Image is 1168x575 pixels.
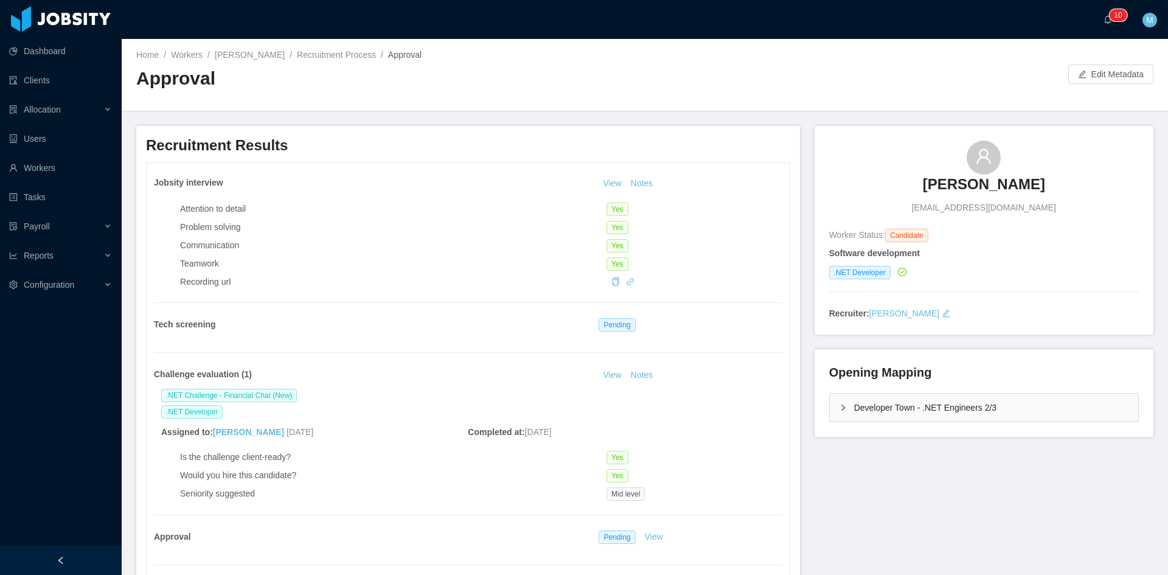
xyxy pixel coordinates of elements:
[9,185,112,209] a: icon: profileTasks
[912,201,1056,214] span: [EMAIL_ADDRESS][DOMAIN_NAME]
[9,251,18,260] i: icon: line-chart
[599,370,625,380] a: View
[24,251,54,260] span: Reports
[9,39,112,63] a: icon: pie-chartDashboard
[829,230,885,240] span: Worker Status:
[895,267,906,277] a: icon: check-circle
[626,277,634,287] a: icon: link
[641,532,667,542] a: View
[599,531,635,544] span: Pending
[1118,9,1122,21] p: 0
[525,427,552,437] span: [DATE]
[381,50,383,60] span: /
[146,136,790,155] h3: Recruitment Results
[607,239,628,253] span: Yes
[290,50,292,60] span: /
[287,427,313,437] span: [DATE]
[24,221,50,231] span: Payroll
[839,404,847,411] i: icon: right
[829,248,920,258] strong: Software development
[9,281,18,289] i: icon: setting
[829,308,869,318] strong: Recruiter:
[24,280,74,290] span: Configuration
[207,50,210,60] span: /
[607,487,645,501] span: Mid level
[468,427,524,437] strong: Completed at:
[180,221,607,234] div: Problem solving
[180,469,607,482] div: Would you hire this candidate?
[607,203,628,216] span: Yes
[180,276,607,288] div: Recording url
[829,266,891,279] span: .NET Developer
[24,105,61,114] span: Allocation
[626,277,634,286] i: icon: link
[154,369,252,379] strong: Challenge evaluation (1)
[1114,9,1118,21] p: 1
[9,156,112,180] a: icon: userWorkers
[830,394,1138,422] div: icon: rightDeveloper Town - .NET Engineers 2/3
[154,532,191,542] strong: Approval
[1104,15,1112,24] i: icon: bell
[607,469,628,483] span: Yes
[388,50,422,60] span: Approval
[1146,13,1153,27] span: M
[297,50,376,60] a: Recruitment Process
[154,319,216,329] strong: Tech screening
[154,178,223,187] strong: Jobsity interview
[607,451,628,464] span: Yes
[9,105,18,114] i: icon: solution
[829,364,932,381] h4: Opening Mapping
[9,68,112,92] a: icon: auditClients
[626,368,658,383] button: Notes
[215,50,285,60] a: [PERSON_NAME]
[923,175,1045,201] a: [PERSON_NAME]
[607,221,628,234] span: Yes
[607,257,628,271] span: Yes
[180,451,607,464] div: Is the challenge client-ready?
[161,427,287,437] strong: Assigned to:
[599,178,625,188] a: View
[942,309,950,318] i: icon: edit
[164,50,166,60] span: /
[161,405,223,419] span: .NET Developer
[923,175,1045,194] h3: [PERSON_NAME]
[885,229,928,242] span: Candidate
[1068,64,1153,84] button: icon: editEdit Metadata
[161,389,297,402] span: .NET Challenge - Financial Chat (New)
[180,239,607,252] div: Communication
[171,50,203,60] a: Workers
[213,427,284,437] a: [PERSON_NAME]
[975,148,992,165] i: icon: user
[180,257,607,270] div: Teamwork
[869,308,939,318] a: [PERSON_NAME]
[611,277,620,286] i: icon: copy
[136,50,159,60] a: Home
[136,66,645,91] h2: Approval
[626,176,658,191] button: Notes
[9,222,18,231] i: icon: file-protect
[9,127,112,151] a: icon: robotUsers
[898,268,906,276] i: icon: check-circle
[599,318,635,332] span: Pending
[1109,9,1127,21] sup: 10
[611,276,620,288] div: Copy
[180,487,607,500] div: Seniority suggested
[180,203,607,215] div: Attention to detail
